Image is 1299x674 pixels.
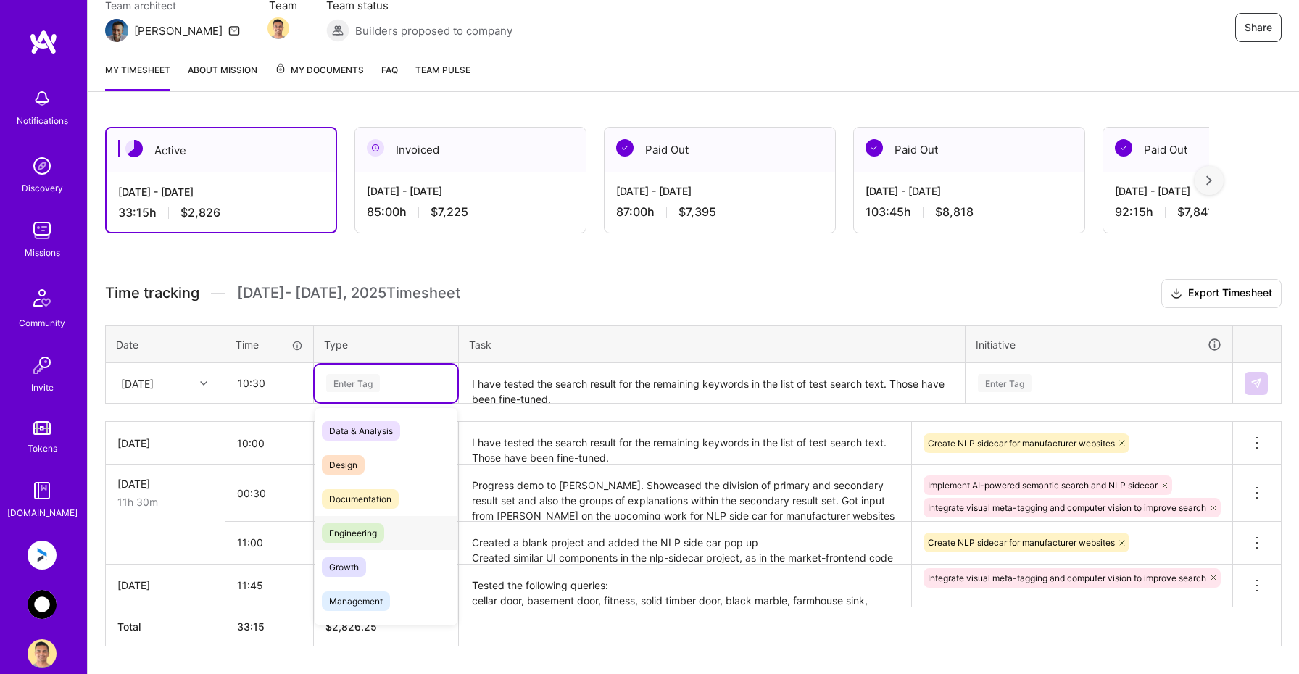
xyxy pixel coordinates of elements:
[134,23,223,38] div: [PERSON_NAME]
[322,489,399,509] span: Documentation
[19,315,65,330] div: Community
[322,591,390,611] span: Management
[326,19,349,42] img: Builders proposed to company
[1235,13,1282,42] button: Share
[978,372,1032,394] div: Enter Tag
[225,424,313,462] input: HH:MM
[105,19,128,42] img: Team Architect
[226,364,312,402] input: HH:MM
[1115,139,1132,157] img: Paid Out
[928,438,1115,449] span: Create NLP sidecar for manufacturer websites
[866,183,1073,199] div: [DATE] - [DATE]
[935,204,974,220] span: $8,818
[928,573,1206,583] span: Integrate visual meta-tagging and computer vision to improve search
[225,523,313,562] input: HH:MM
[29,29,58,55] img: logo
[322,455,365,475] span: Design
[616,139,634,157] img: Paid Out
[1250,378,1262,389] img: Submit
[325,620,377,633] span: $ 2,826.25
[105,284,199,302] span: Time tracking
[314,325,459,363] th: Type
[24,639,60,668] a: User Avatar
[326,372,380,394] div: Enter Tag
[117,494,213,509] div: 11h 30m
[355,23,512,38] span: Builders proposed to company
[117,578,213,593] div: [DATE]
[431,204,468,220] span: $7,225
[28,216,57,245] img: teamwork
[228,25,240,36] i: icon Mail
[367,183,574,199] div: [DATE] - [DATE]
[22,180,63,196] div: Discovery
[976,336,1222,353] div: Initiative
[24,590,60,619] a: AnyTeam: Team for AI-Powered Sales Platform
[1177,204,1213,220] span: $7,841
[118,184,324,199] div: [DATE] - [DATE]
[616,204,823,220] div: 87:00 h
[125,140,143,157] img: Active
[28,639,57,668] img: User Avatar
[460,523,910,563] textarea: Created a blank project and added the NLP side car pop up Created similar UI components in the nl...
[460,466,910,520] textarea: Progress demo to [PERSON_NAME]. Showcased the division of primary and secondary result set and al...
[225,474,313,512] input: HH:MM
[28,441,57,456] div: Tokens
[866,204,1073,220] div: 103:45 h
[367,204,574,220] div: 85:00 h
[928,502,1206,513] span: Integrate visual meta-tagging and computer vision to improve search
[106,325,225,363] th: Date
[107,128,336,172] div: Active
[236,337,303,352] div: Time
[355,128,586,172] div: Invoiced
[225,566,313,604] input: HH:MM
[117,476,213,491] div: [DATE]
[118,205,324,220] div: 33:15 h
[24,541,60,570] a: Anguleris: BIMsmart AI MVP
[267,17,289,39] img: Team Member Avatar
[106,607,225,646] th: Total
[928,537,1115,548] span: Create NLP sidecar for manufacturer websites
[928,480,1158,491] span: Implement AI-powered semantic search and NLP sidecar
[866,139,883,157] img: Paid Out
[117,436,213,451] div: [DATE]
[200,380,207,387] i: icon Chevron
[269,16,288,41] a: Team Member Avatar
[616,183,823,199] div: [DATE] - [DATE]
[275,62,364,91] a: My Documents
[105,62,170,91] a: My timesheet
[1161,279,1282,308] button: Export Timesheet
[605,128,835,172] div: Paid Out
[28,351,57,380] img: Invite
[322,421,400,441] span: Data & Analysis
[33,421,51,435] img: tokens
[28,84,57,113] img: bell
[322,523,384,543] span: Engineering
[1206,175,1212,186] img: right
[678,204,716,220] span: $7,395
[367,139,384,157] img: Invoiced
[1245,20,1272,35] span: Share
[854,128,1084,172] div: Paid Out
[25,245,60,260] div: Missions
[7,505,78,520] div: [DOMAIN_NAME]
[225,607,314,646] th: 33:15
[180,205,220,220] span: $2,826
[28,590,57,619] img: AnyTeam: Team for AI-Powered Sales Platform
[25,280,59,315] img: Community
[28,476,57,505] img: guide book
[460,423,910,463] textarea: I have tested the search result for the remaining keywords in the list of test search text. Those...
[381,62,398,91] a: FAQ
[28,541,57,570] img: Anguleris: BIMsmart AI MVP
[17,113,68,128] div: Notifications
[121,375,154,391] div: [DATE]
[237,284,460,302] span: [DATE] - [DATE] , 2025 Timesheet
[31,380,54,395] div: Invite
[415,62,470,91] a: Team Pulse
[1171,286,1182,301] i: icon Download
[415,65,470,75] span: Team Pulse
[460,566,910,606] textarea: Tested the following queries: cellar door, basement door, fitness, solid timber door, black marbl...
[459,325,966,363] th: Task
[275,62,364,78] span: My Documents
[28,151,57,180] img: discovery
[322,557,366,577] span: Growth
